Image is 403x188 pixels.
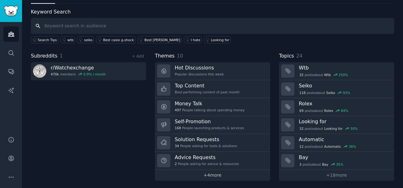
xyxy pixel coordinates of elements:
img: Watchexchange [33,64,46,78]
h3: Money Talk [175,100,245,107]
div: Best casio g-shock [103,38,134,42]
span: Bay [322,162,328,167]
a: Looking for32postsaboutLooking for50% [279,116,394,134]
div: 250 % [338,73,348,77]
div: post s about [299,108,349,113]
a: Seiko118postsaboutSeiko93% [279,80,394,98]
a: Wtb32postsaboutWtb250% [279,62,394,80]
div: post s about [299,126,358,131]
div: People asking for tools & solutions [175,144,237,148]
h3: Solution Requests [175,136,237,143]
div: I hate [191,38,200,42]
a: Rolex69postsaboutRolex84% [279,98,394,116]
div: wtb [67,38,73,42]
a: Best casio g-shock [96,36,135,43]
div: Best [PERSON_NAME] [145,38,180,42]
span: 12 [299,144,304,149]
div: Best-performing content of past month [175,90,240,94]
h3: Wtb [299,64,390,71]
h3: Rolex [299,100,390,107]
span: 32 [299,73,304,77]
div: 0.9 % / month [83,72,106,76]
span: 1 [60,53,63,59]
a: Best [PERSON_NAME] [138,36,182,43]
img: GummySearch logo [4,6,18,17]
a: seiko [77,36,94,43]
button: Search Tips [31,36,58,43]
div: 50 % [350,126,358,131]
h3: Looking for [299,118,390,125]
div: 36 % [349,144,356,149]
div: 84 % [341,108,348,113]
div: 93 % [343,91,350,95]
div: post s about [299,90,351,96]
span: 32 [299,126,304,131]
span: 34 [175,144,179,148]
span: Looking for [324,126,343,131]
span: Topics [279,52,294,60]
div: post s about [299,144,357,149]
span: Automatic [324,144,341,149]
span: Search Tips [38,38,57,42]
div: People launching products & services [175,126,244,130]
span: 470k [51,72,59,76]
span: 2 [175,162,177,166]
div: post s about [299,162,344,167]
a: Looking for [204,36,231,43]
div: Popular discussions this week [175,72,224,76]
span: Seiko [326,91,335,95]
span: 497 [175,108,181,112]
a: Bay3postsaboutBay35% [279,152,394,170]
h3: Automatic [299,136,390,143]
div: post s about [299,72,349,78]
h3: Hot Discussions [175,64,224,71]
div: Looking for [211,38,230,42]
span: Wtb [324,73,331,77]
span: 168 [175,126,181,130]
h3: Advice Requests [175,154,239,161]
label: Keyword Search [31,9,71,15]
h3: Bay [299,154,390,161]
div: members [51,72,106,76]
h3: Seiko [299,82,390,89]
a: Top ContentBest-performing content of past month [155,80,270,98]
a: Money Talk497People talking about spending money [155,98,270,116]
a: + Add [132,54,144,58]
span: 3 [299,162,302,167]
a: +4more [155,170,270,181]
div: seiko [84,38,93,42]
a: Self-Promotion168People launching products & services [155,116,270,134]
a: +18more [279,170,394,181]
a: Advice Requests2People asking for advice & resources [155,152,270,170]
div: People talking about spending money [175,108,245,112]
div: 35 % [336,162,343,167]
span: Themes [155,52,175,60]
h3: r/ Watchexchange [51,64,106,71]
span: Rolex [324,108,333,113]
span: 10 [177,53,183,59]
input: Keyword search in audience [31,18,394,34]
a: Solution Requests34People asking for tools & solutions [155,134,270,152]
span: 118 [299,91,306,95]
h3: Top Content [175,82,240,89]
a: Automatic12postsaboutAutomatic36% [279,134,394,152]
a: r/Watchexchange470kmembers0.9% / month [31,62,146,80]
h3: Self-Promotion [175,118,244,125]
a: Hot DiscussionsPopular discussions this week [155,62,270,80]
div: People asking for advice & resources [175,162,239,166]
span: 24 [296,53,303,59]
span: Subreddits [31,52,58,60]
span: 69 [299,108,304,113]
a: I hate [184,36,202,43]
a: wtb [60,36,75,43]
